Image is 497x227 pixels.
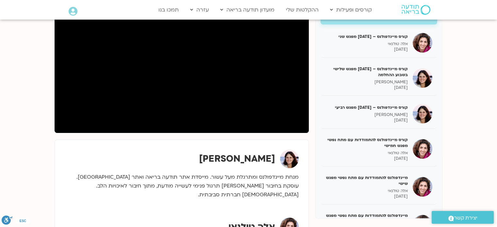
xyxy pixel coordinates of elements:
[432,211,494,224] a: יצירת קשר
[65,173,299,199] p: מנחת מיינדפולנס ומתרגלת מעל עשור. מייסדת אתר תודעה בריאה ואתר [GEOGRAPHIC_DATA]. עוסקת בחיבור [PE...
[325,66,408,78] h5: קורס מיינדפולנס – [DATE] מפגש שלישי בשבוע ההחלמה
[325,41,408,47] p: אלה טולנאי
[413,104,432,123] img: קורס מיינדפולנס – יוני 25 מפגש רביעי
[325,85,408,90] p: [DATE]
[325,112,408,118] p: [PERSON_NAME]
[454,214,477,222] span: יצירת קשר
[413,177,432,197] img: מיינדפולנס להתמודדות עם מתח נפשי מפגש שישי
[217,4,278,16] a: מועדון תודעה בריאה
[325,105,408,110] h5: קורס מיינדפולנס – [DATE] מפגש רביעי
[325,194,408,199] p: [DATE]
[325,34,408,40] h5: קורס מיינדפולנס – [DATE] מפגש שני
[413,33,432,53] img: קורס מיינדפולנס – יוני 25 מפגש שני
[325,79,408,85] p: [PERSON_NAME]
[325,213,408,224] h5: מיינדפולנס להתמודדות עם מתח נפשי מפגש שביעי
[325,118,408,123] p: [DATE]
[155,4,182,16] a: תמכו בנו
[413,139,432,159] img: קורס מיינדפולנס להתמודדות עם מתח נפשי מפגש חמישי
[280,150,299,168] img: מיכל גורל
[283,4,322,16] a: ההקלטות שלי
[325,150,408,156] p: אלה טולנאי
[199,153,275,165] strong: [PERSON_NAME]
[325,156,408,161] p: [DATE]
[187,4,212,16] a: עזרה
[325,175,408,186] h5: מיינדפולנס להתמודדות עם מתח נפשי מפגש שישי
[325,137,408,149] h5: קורס מיינדפולנס להתמודדות עם מתח נפשי מפגש חמישי
[325,47,408,52] p: [DATE]
[402,5,430,15] img: תודעה בריאה
[325,188,408,194] p: אלה טולנאי
[327,4,375,16] a: קורסים ופעילות
[413,68,432,88] img: קורס מיינדפולנס – יוני 25 מפגש שלישי בשבוע ההחלמה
